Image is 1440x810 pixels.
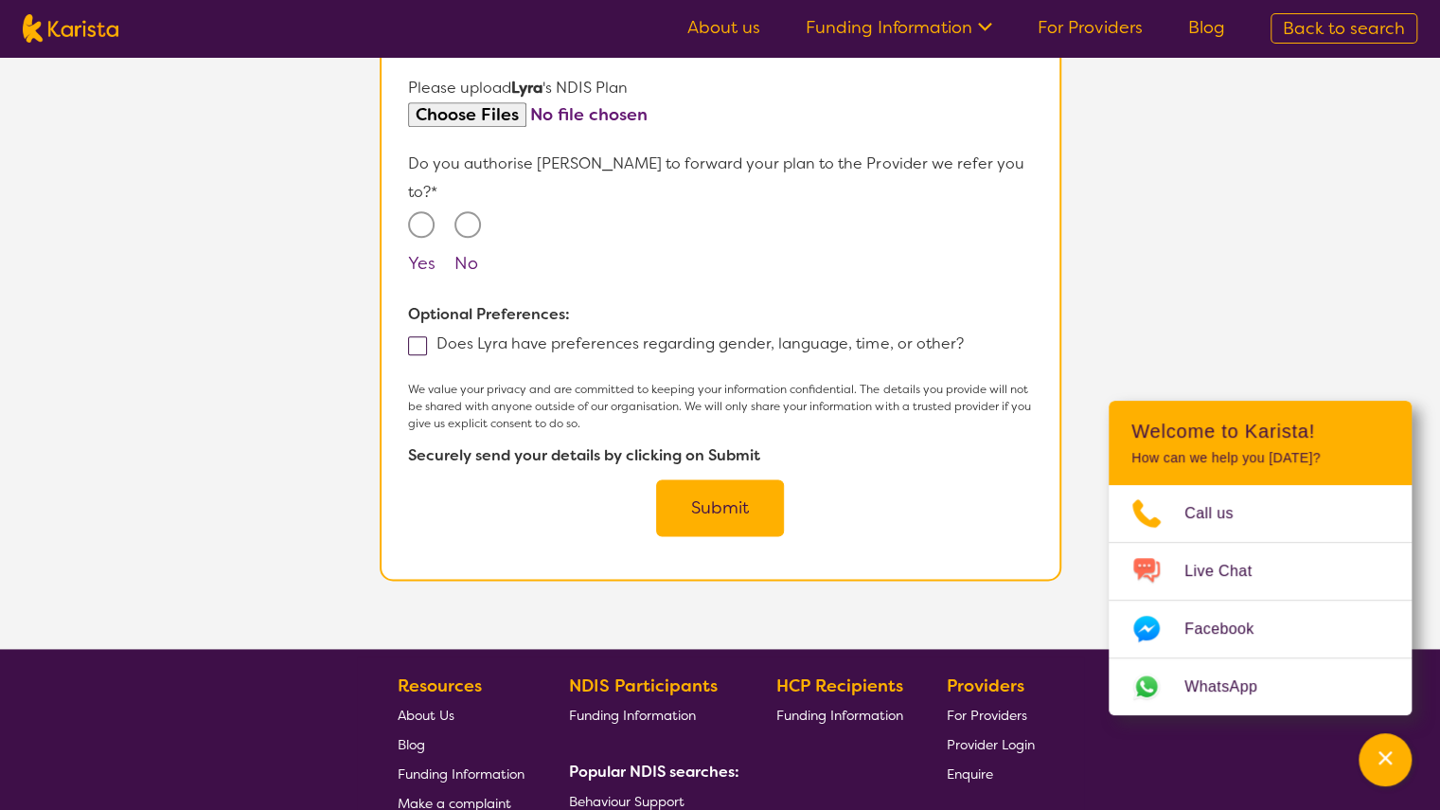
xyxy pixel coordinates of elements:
[947,707,1027,724] span: For Providers
[569,762,739,782] b: Popular NDIS searches:
[569,675,718,697] b: NDIS Participants
[408,333,975,353] label: Does Lyra have preferences regarding gender, language, time, or other?
[775,700,902,729] a: Funding Information
[408,252,436,275] label: Yes
[1109,401,1412,715] div: Channel Menu
[23,14,118,43] img: Karista logo
[569,793,684,810] span: Behaviour Support
[408,304,570,324] b: Optional Preferences:
[1283,17,1405,40] span: Back to search
[398,729,524,759] a: Blog
[1184,499,1256,528] span: Call us
[454,252,478,275] label: No
[398,675,482,697] b: Resources
[687,16,760,39] a: About us
[775,707,902,724] span: Funding Information
[398,759,524,788] a: Funding Information
[569,707,696,724] span: Funding Information
[1038,16,1143,39] a: For Providers
[1271,13,1417,44] a: Back to search
[1184,615,1276,643] span: Facebook
[947,736,1035,753] span: Provider Login
[1131,420,1389,442] h2: Welcome to Karista!
[1359,733,1412,786] button: Channel Menu
[947,765,993,783] span: Enquire
[1131,450,1389,466] p: How can we help you [DATE]?
[408,150,1031,207] p: Do you authorise [PERSON_NAME] to forward your plan to the Provider we refer you to?*
[1109,485,1412,715] ul: Choose channel
[398,765,524,783] span: Funding Information
[511,78,542,98] strong: Lyra
[806,16,992,39] a: Funding Information
[656,479,784,536] button: Submit
[569,700,732,729] a: Funding Information
[1184,557,1274,585] span: Live Chat
[775,675,902,697] b: HCP Recipients
[947,675,1024,697] b: Providers
[947,759,1035,788] a: Enquire
[398,736,425,753] span: Blog
[1109,658,1412,715] a: Web link opens in a new tab.
[1188,16,1225,39] a: Blog
[947,700,1035,729] a: For Providers
[947,729,1035,759] a: Provider Login
[408,445,760,465] b: Securely send your details by clicking on Submit
[408,381,1031,432] p: We value your privacy and are committed to keeping your information confidential. The details you...
[408,74,1031,102] p: Please upload 's NDIS Plan
[398,707,454,724] span: About Us
[1184,673,1280,701] span: WhatsApp
[398,700,524,729] a: About Us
